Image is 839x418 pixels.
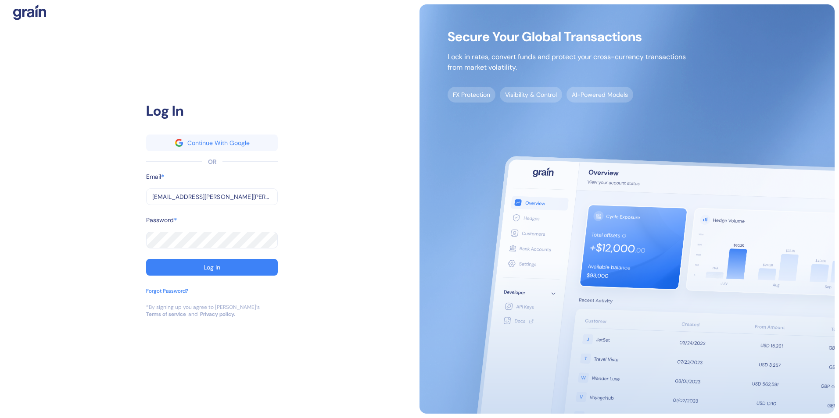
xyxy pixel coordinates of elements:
[208,157,216,166] div: OR
[146,100,278,121] div: Log In
[146,172,161,181] label: Email
[146,135,278,151] button: googleContinue With Google
[13,4,46,20] img: logo
[146,304,260,311] div: *By signing up you agree to [PERSON_NAME]’s
[448,52,686,73] p: Lock in rates, convert funds and protect your cross-currency transactions from market volatility.
[448,32,686,41] span: Secure Your Global Transactions
[175,139,183,147] img: google
[146,311,186,318] a: Terms of service
[146,259,278,276] button: Log In
[448,87,495,103] span: FX Protection
[200,311,235,318] a: Privacy policy.
[187,140,250,146] div: Continue With Google
[188,311,198,318] div: and
[146,287,188,295] div: Forgot Password?
[146,216,174,225] label: Password
[146,188,278,205] input: example@email.com
[419,4,835,414] img: signup-main-image
[204,264,220,270] div: Log In
[146,287,188,304] button: Forgot Password?
[500,87,562,103] span: Visibility & Control
[567,87,633,103] span: AI-Powered Models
